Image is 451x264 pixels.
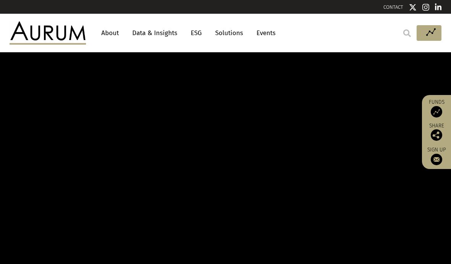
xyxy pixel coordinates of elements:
[426,123,447,141] div: Share
[253,26,276,40] a: Events
[403,29,411,37] img: search.svg
[128,26,181,40] a: Data & Insights
[409,3,417,11] img: Twitter icon
[426,146,447,165] a: Sign up
[10,21,86,44] img: Aurum
[422,3,429,11] img: Instagram icon
[97,26,123,40] a: About
[211,26,247,40] a: Solutions
[383,4,403,10] a: CONTACT
[431,106,442,118] img: Access Funds
[435,3,442,11] img: Linkedin icon
[431,154,442,165] img: Sign up to our newsletter
[187,26,206,40] a: ESG
[426,99,447,118] a: Funds
[431,129,442,141] img: Share this post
